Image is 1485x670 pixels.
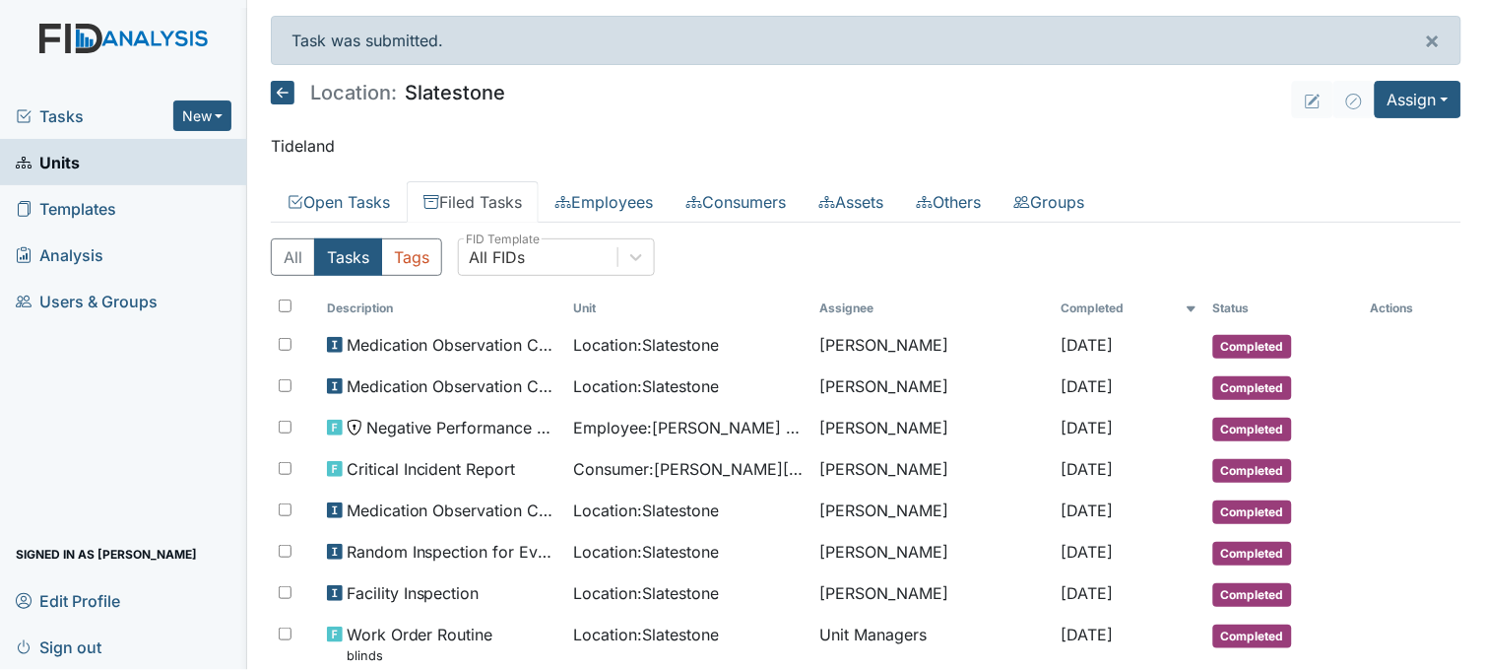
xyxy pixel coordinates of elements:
span: Analysis [16,239,103,270]
span: Completed [1213,583,1292,607]
span: Location : Slatestone [573,581,719,605]
span: [DATE] [1062,335,1114,355]
span: Units [16,147,80,177]
button: All [271,238,315,276]
button: × [1405,17,1460,64]
span: Location : Slatestone [573,499,719,522]
p: Tideland [271,134,1461,158]
div: All FIDs [469,245,525,269]
div: Type filter [271,238,442,276]
span: Employee : [PERSON_NAME] Quazia [573,416,804,439]
span: Negative Performance Review [366,416,557,439]
span: [DATE] [1062,625,1114,644]
th: Toggle SortBy [565,292,811,325]
span: Medication Observation Checklist [347,499,557,522]
span: Users & Groups [16,286,158,316]
button: Tasks [314,238,382,276]
a: Assets [803,181,900,223]
span: Critical Incident Report [347,457,516,481]
span: Completed [1213,459,1292,483]
span: [DATE] [1062,418,1114,437]
th: Actions [1363,292,1461,325]
th: Toggle SortBy [1054,292,1205,325]
td: [PERSON_NAME] [812,367,1054,408]
span: [DATE] [1062,501,1114,520]
a: Employees [539,181,670,223]
span: Location: [310,83,397,102]
span: Edit Profile [16,585,120,616]
h5: Slatestone [271,81,505,104]
span: Location : Slatestone [573,623,719,646]
td: [PERSON_NAME] [812,573,1054,615]
span: Facility Inspection [347,581,480,605]
a: Consumers [670,181,803,223]
span: [DATE] [1062,459,1114,479]
span: Location : Slatestone [573,540,719,564]
th: Toggle SortBy [319,292,565,325]
span: [DATE] [1062,542,1114,562]
a: Tasks [16,104,173,128]
a: Others [900,181,998,223]
div: Task was submitted. [271,16,1461,65]
td: [PERSON_NAME] [812,491,1054,532]
span: [DATE] [1062,376,1114,396]
span: Completed [1213,376,1292,400]
td: [PERSON_NAME] [812,408,1054,449]
button: New [173,100,232,131]
span: Location : Slatestone [573,333,719,357]
span: [DATE] [1062,583,1114,603]
span: × [1425,26,1441,54]
span: Medication Observation Checklist [347,374,557,398]
button: Tags [381,238,442,276]
span: Location : Slatestone [573,374,719,398]
button: Assign [1375,81,1461,118]
span: Completed [1213,625,1292,648]
a: Groups [998,181,1101,223]
span: Completed [1213,542,1292,566]
span: Work Order Routine blinds [347,623,493,665]
span: Sign out [16,632,101,662]
span: Random Inspection for Evening [347,540,557,564]
th: Toggle SortBy [1205,292,1363,325]
a: Filed Tasks [407,181,539,223]
span: Medication Observation Checklist [347,333,557,357]
span: Consumer : [PERSON_NAME][GEOGRAPHIC_DATA] [573,457,804,481]
td: [PERSON_NAME] [812,532,1054,573]
a: Open Tasks [271,181,407,223]
span: Completed [1213,335,1292,359]
small: blinds [347,646,493,665]
span: Signed in as [PERSON_NAME] [16,539,197,569]
td: [PERSON_NAME] [812,325,1054,367]
input: Toggle All Rows Selected [279,300,291,312]
td: [PERSON_NAME] [812,449,1054,491]
span: Templates [16,193,116,224]
th: Assignee [812,292,1054,325]
span: Completed [1213,501,1292,524]
span: Completed [1213,418,1292,441]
